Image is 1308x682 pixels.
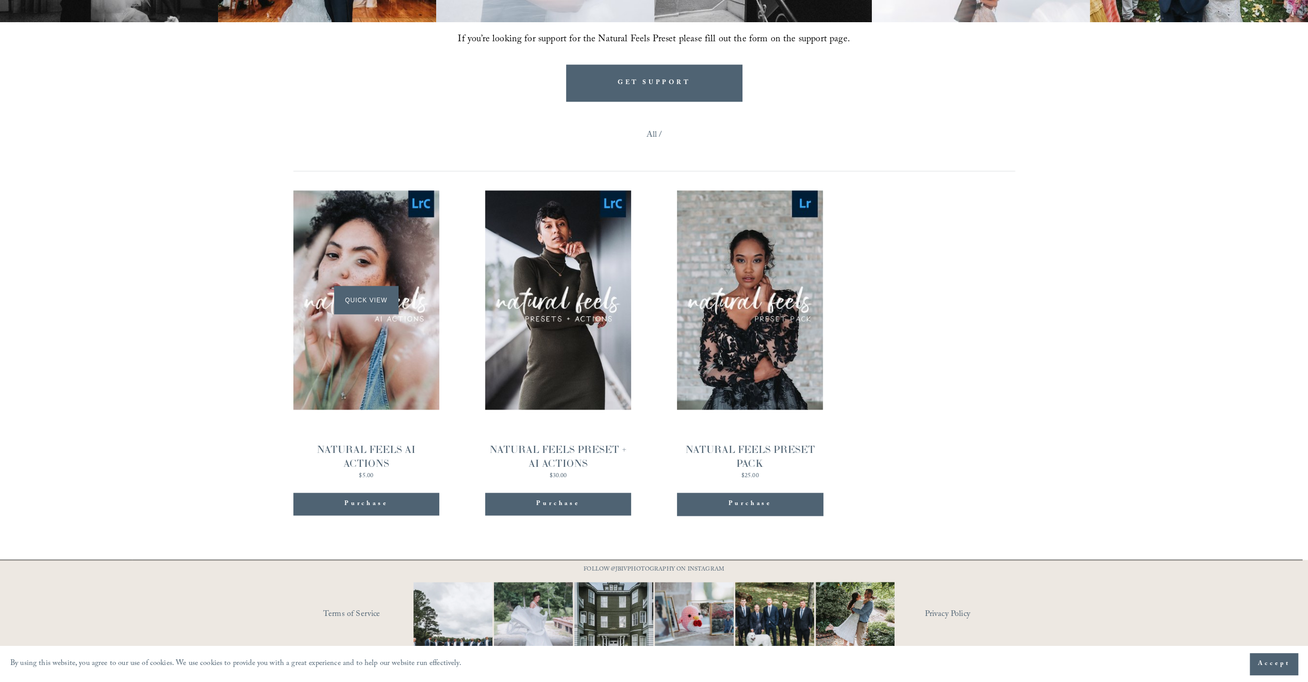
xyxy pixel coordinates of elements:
[566,64,742,101] a: GET SUPPORT
[1257,659,1290,669] span: Accept
[10,657,461,672] p: By using this website, you agree to our use of cookies. We use cookies to provide you with a grea...
[458,32,850,48] span: If you’re looking for support for the Natural Feels Preset please fill out the form on the suppor...
[474,582,593,661] img: Not every photo needs to be perfectly still, sometimes the best ones are the ones that feel like ...
[677,443,823,470] div: NATURAL FEELS PRESET PACK
[677,190,823,481] a: NATURAL FEELS PRESET PACK
[293,443,439,470] div: NATURAL FEELS AI ACTIONS
[677,493,823,515] button: Purchase
[293,190,439,481] a: NATURAL FEELS AI ACTIONS
[659,127,661,143] span: /
[635,582,754,661] img: This has got to be one of the cutest detail shots I've ever taken for a wedding! 📷 @thewoobles #I...
[485,443,631,470] div: NATURAL FEELS PRESET + AI ACTIONS
[323,607,443,623] a: Terms of Service
[647,127,657,143] a: All
[485,473,631,479] div: $30.00
[562,582,665,661] img: Wideshots aren't just &quot;nice to have,&quot; they're a wedding day essential! 🙌 #Wideshotwedne...
[485,493,631,515] button: Purchase
[293,473,439,479] div: $5.00
[564,564,744,576] p: FOLLOW @JBIVPHOTOGRAPHY ON INSTAGRAM
[816,569,895,674] img: It&rsquo;s that time of year where weddings and engagements pick up and I get the joy of capturin...
[728,499,771,509] span: Purchase
[344,499,388,509] span: Purchase
[1250,653,1298,675] button: Accept
[677,473,823,479] div: $25.00
[924,607,1015,623] a: Privacy Policy
[293,493,439,515] button: Purchase
[716,582,834,661] img: Happy #InternationalDogDay to all the pups who have made wedding days, engagement sessions, and p...
[485,190,631,481] a: NATURAL FEELS PRESET + AI ACTIONS
[394,582,512,661] img: Definitely, not your typical #WideShotWednesday moment. It&rsquo;s all about the suits, the smile...
[536,499,580,509] span: Purchase
[334,286,399,314] span: Quick View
